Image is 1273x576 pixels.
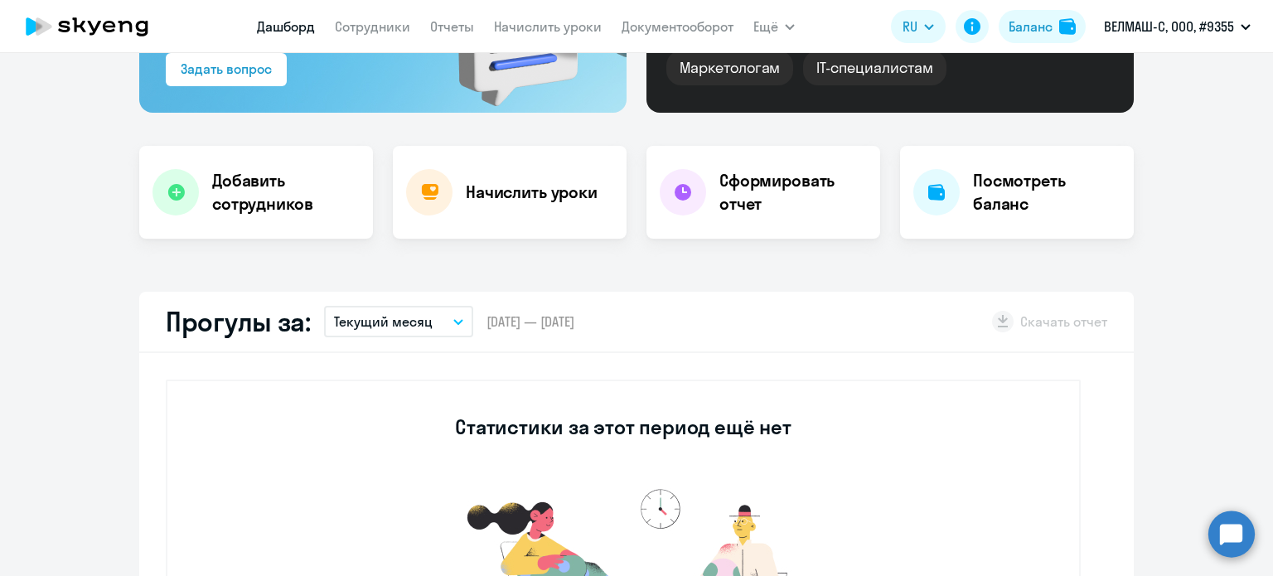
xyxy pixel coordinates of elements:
a: Начислить уроки [494,18,602,35]
button: Балансbalance [999,10,1086,43]
p: ВЕЛМАШ-С, ООО, #9355 [1104,17,1234,36]
h4: Начислить уроки [466,181,598,204]
button: Задать вопрос [166,53,287,86]
img: balance [1059,18,1076,35]
h4: Сформировать отчет [719,169,867,215]
p: Текущий месяц [334,312,433,332]
h2: Прогулы за: [166,305,311,338]
span: Ещё [753,17,778,36]
span: RU [903,17,917,36]
a: Документооборот [622,18,733,35]
a: Дашборд [257,18,315,35]
h4: Добавить сотрудников [212,169,360,215]
h3: Статистики за этот период ещё нет [455,414,791,440]
div: IT-специалистам [803,51,946,85]
span: [DATE] — [DATE] [486,312,574,331]
div: Маркетологам [666,51,793,85]
button: RU [891,10,946,43]
button: ВЕЛМАШ-С, ООО, #9355 [1096,7,1259,46]
div: Задать вопрос [181,59,272,79]
a: Отчеты [430,18,474,35]
div: Баланс [1009,17,1053,36]
button: Ещё [753,10,795,43]
h4: Посмотреть баланс [973,169,1121,215]
button: Текущий месяц [324,306,473,337]
a: Сотрудники [335,18,410,35]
